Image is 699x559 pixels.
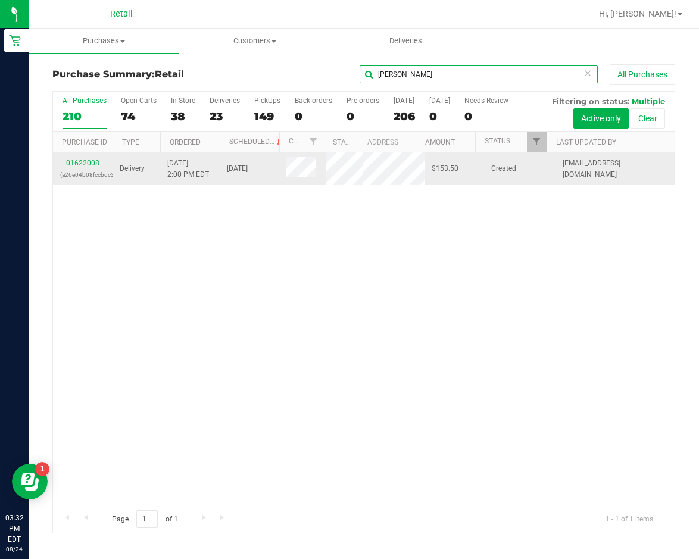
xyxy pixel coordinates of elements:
div: In Store [171,96,195,105]
span: Page of 1 [102,510,188,529]
span: $153.50 [432,163,458,174]
span: Created [491,163,516,174]
a: Scheduled [229,138,283,146]
a: 01622008 [66,159,99,167]
div: 0 [295,110,332,123]
a: Purchase ID [62,138,107,146]
span: Retail [155,68,184,80]
div: 0 [429,110,450,123]
div: 206 [394,110,415,123]
span: Multiple [632,96,665,106]
a: Ordered [170,138,201,146]
a: Customers [179,29,330,54]
a: State Registry ID [333,138,395,146]
span: 1 - 1 of 1 items [596,510,663,528]
span: [DATE] [227,163,248,174]
h3: Purchase Summary: [52,69,260,80]
button: All Purchases [610,64,675,85]
div: PickUps [254,96,280,105]
p: 03:32 PM EDT [5,513,23,545]
p: (a26e04b08fccbdc3) [60,169,105,180]
iframe: Resource center unread badge [35,462,49,476]
span: Clear [583,65,592,81]
span: [DATE] 2:00 PM EDT [167,158,209,180]
div: 0 [464,110,508,123]
span: Retail [110,9,133,19]
div: Open Carts [121,96,157,105]
div: All Purchases [63,96,107,105]
a: Type [122,138,139,146]
a: Deliveries [330,29,481,54]
div: 149 [254,110,280,123]
div: 38 [171,110,195,123]
a: Status [485,137,510,145]
span: Filtering on status: [552,96,629,106]
span: Delivery [120,163,145,174]
button: Active only [573,108,629,129]
a: Amount [425,138,455,146]
input: 1 [136,510,158,529]
inline-svg: Retail [9,35,21,46]
span: Hi, [PERSON_NAME]! [599,9,676,18]
div: [DATE] [429,96,450,105]
div: 74 [121,110,157,123]
p: 08/24 [5,545,23,554]
a: Last Updated By [556,138,616,146]
input: Search Purchase ID, Original ID, State Registry ID or Customer Name... [360,65,598,83]
span: Purchases [29,36,179,46]
iframe: Resource center [12,464,48,499]
span: Customers [180,36,329,46]
div: Deliveries [210,96,240,105]
div: Pre-orders [347,96,379,105]
div: Needs Review [464,96,508,105]
div: 23 [210,110,240,123]
div: 210 [63,110,107,123]
a: Filter [527,132,547,152]
a: Customer [289,137,326,145]
div: [DATE] [394,96,415,105]
div: 0 [347,110,379,123]
th: Address [358,132,416,152]
button: Clear [631,108,665,129]
a: Filter [303,132,323,152]
div: Back-orders [295,96,332,105]
a: Purchases [29,29,179,54]
span: Deliveries [373,36,438,46]
span: [EMAIL_ADDRESS][DOMAIN_NAME] [563,158,667,180]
